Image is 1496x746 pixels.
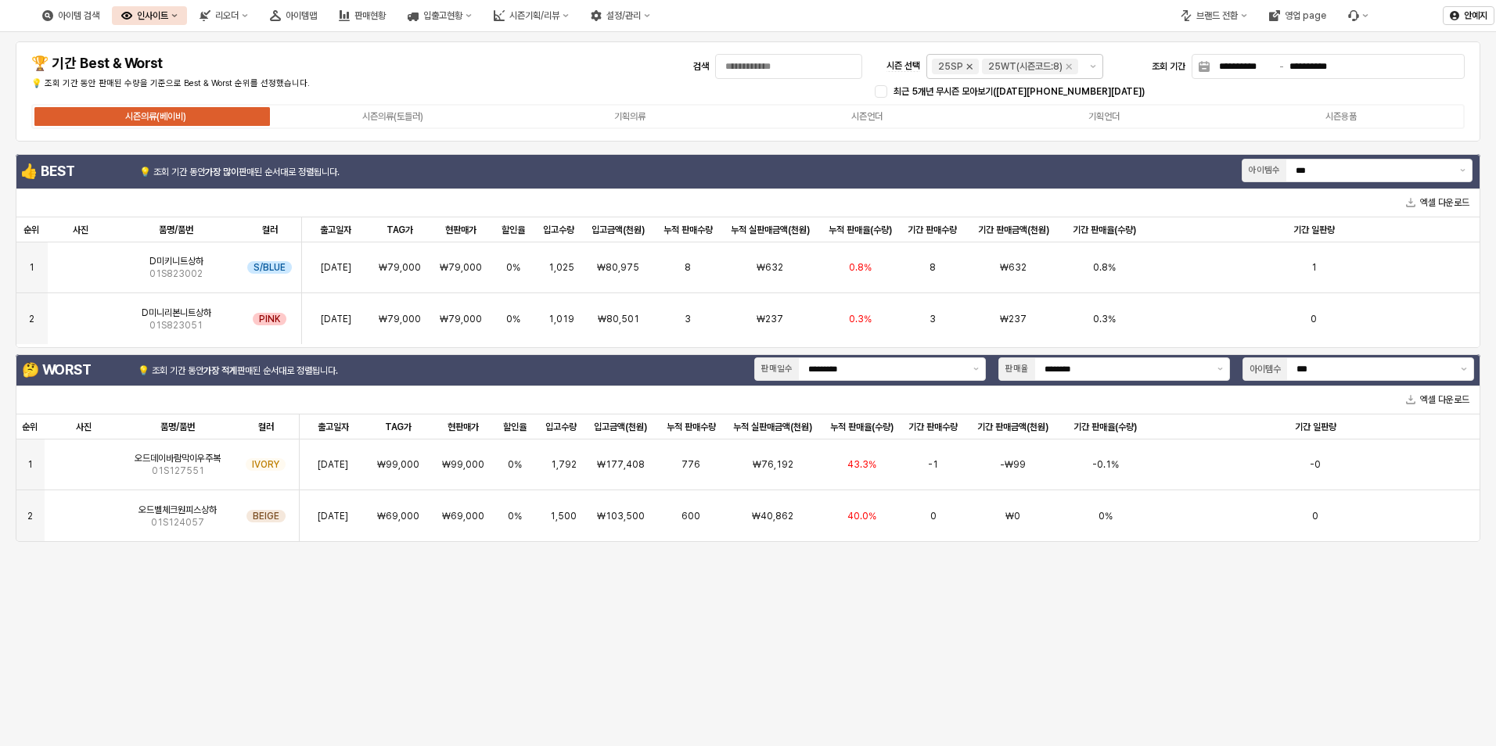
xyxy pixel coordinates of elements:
button: 인사이트 [112,6,187,25]
span: 입고금액(천원) [594,421,647,433]
span: 현판매가 [445,224,476,236]
span: 기간 판매금액(천원) [977,421,1048,433]
span: ₩79,000 [379,313,421,325]
button: 제안 사항 표시 [1455,358,1473,380]
span: 컬러 [258,421,274,433]
span: ₩80,975 [597,261,639,274]
span: -₩99 [1000,458,1026,471]
div: 시즌의류(베이비) [125,111,186,122]
span: 01S823002 [149,267,203,280]
span: 입고수량 [545,421,577,433]
div: 입출고현황 [398,6,481,25]
p: 💡 조회 기간 동안 판매된 순서대로 정렬됩니다. [138,364,498,378]
span: 600 [681,510,700,522]
span: 최근 5개년 무시즌 모아보기([DATE][PHONE_NUMBER][DATE]) [894,86,1145,97]
span: 1 [29,261,34,274]
span: TAG가 [385,421,412,433]
span: 01S823051 [149,319,203,332]
button: 엑셀 다운로드 [1400,390,1476,409]
button: 안예지 [1443,6,1494,25]
span: 0.3% [1093,313,1116,325]
span: 0% [508,458,522,471]
span: 누적 판매수량 [667,421,716,433]
span: ₩79,000 [440,313,482,325]
span: 누적 판매율(수량) [829,224,892,236]
span: 1 [27,458,33,471]
div: 아이템맵 [286,10,317,21]
strong: 가장 [203,365,219,376]
div: 버그 제보 및 기능 개선 요청 [1339,6,1378,25]
span: 할인율 [503,421,527,433]
div: 판매율 [1005,362,1029,376]
button: 영업 page [1260,6,1336,25]
span: 43.3% [847,458,876,471]
span: ₩632 [757,261,783,274]
p: 안예지 [1464,9,1487,22]
div: 판매현황 [329,6,395,25]
button: 제안 사항 표시 [1454,160,1472,181]
span: 8 [685,261,691,274]
span: 2 [29,313,34,325]
div: 아이템맵 [261,6,326,25]
label: 시즌의류(토들러) [274,109,511,124]
span: 출고일자 [320,224,351,236]
span: 1,500 [550,510,577,522]
div: 시즌용품 [1325,111,1357,122]
span: 0% [1099,510,1113,522]
button: 브랜드 전환 [1171,6,1257,25]
span: 기간 판매수량 [908,421,958,433]
div: 브랜드 전환 [1196,10,1238,21]
span: 품명/품번 [160,421,195,433]
span: ₩79,000 [379,261,421,274]
h4: 🏆 기간 Best & Worst [31,56,380,71]
span: 1,792 [551,458,577,471]
label: 시즌언더 [748,109,985,124]
span: ₩99,000 [377,458,419,471]
span: 0% [506,313,520,325]
strong: 적게 [221,365,237,376]
span: 40.0% [847,510,876,522]
button: 제안 사항 표시 [967,358,985,380]
span: 776 [681,458,700,471]
span: 오드벨체크원피스상하 [138,504,217,516]
span: TAG가 [387,224,413,236]
div: 입출고현황 [423,10,462,21]
p: 💡 조회 기간 동안 판매된 순서대로 정렬됩니다. [139,165,498,179]
span: 컬러 [262,224,278,236]
div: 아이템 검색 [58,10,99,21]
button: 시즌기획/리뷰 [484,6,578,25]
span: 입고금액(천원) [592,224,645,236]
span: 0 [1311,313,1317,325]
span: ₩237 [1000,313,1027,325]
span: 검색 [693,61,709,72]
span: 기간 일판량 [1293,224,1335,236]
span: 01S127551 [152,464,204,477]
span: 기간 일판량 [1295,421,1336,433]
span: 3 [930,313,936,325]
span: [DATE] [318,510,348,522]
span: 0.8% [849,261,872,274]
div: 판매일수 [761,362,793,376]
span: 0.8% [1093,261,1116,274]
span: 0 [930,510,937,522]
span: 0% [508,510,522,522]
span: 0 [1312,510,1318,522]
button: 설정/관리 [581,6,660,25]
span: [DATE] [321,261,351,274]
label: 시즌용품 [1222,109,1459,124]
span: -1 [928,458,938,471]
span: ₩69,000 [377,510,419,522]
span: [DATE] [318,458,348,471]
span: ₩237 [757,313,783,325]
span: 품명/품번 [159,224,193,236]
span: 기간 판매율(수량) [1073,224,1136,236]
div: Remove 25SP [966,63,973,70]
strong: 많이 [223,167,239,178]
span: 순위 [22,421,38,433]
button: 아이템 검색 [33,6,109,25]
span: 01S124057 [151,516,204,529]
